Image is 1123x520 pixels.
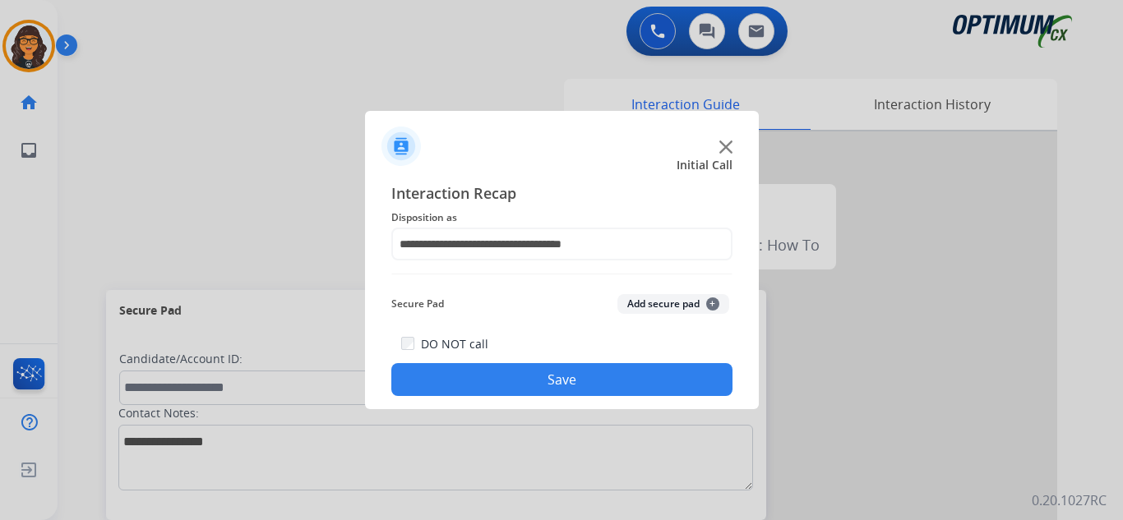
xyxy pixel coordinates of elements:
[391,182,732,208] span: Interaction Recap
[391,208,732,228] span: Disposition as
[706,297,719,311] span: +
[617,294,729,314] button: Add secure pad+
[421,336,488,352] label: DO NOT call
[391,294,444,314] span: Secure Pad
[677,157,732,173] span: Initial Call
[1032,490,1107,510] p: 0.20.1027RC
[391,274,732,274] img: contact-recap-line.svg
[381,127,421,166] img: contactIcon
[391,363,732,396] button: Save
